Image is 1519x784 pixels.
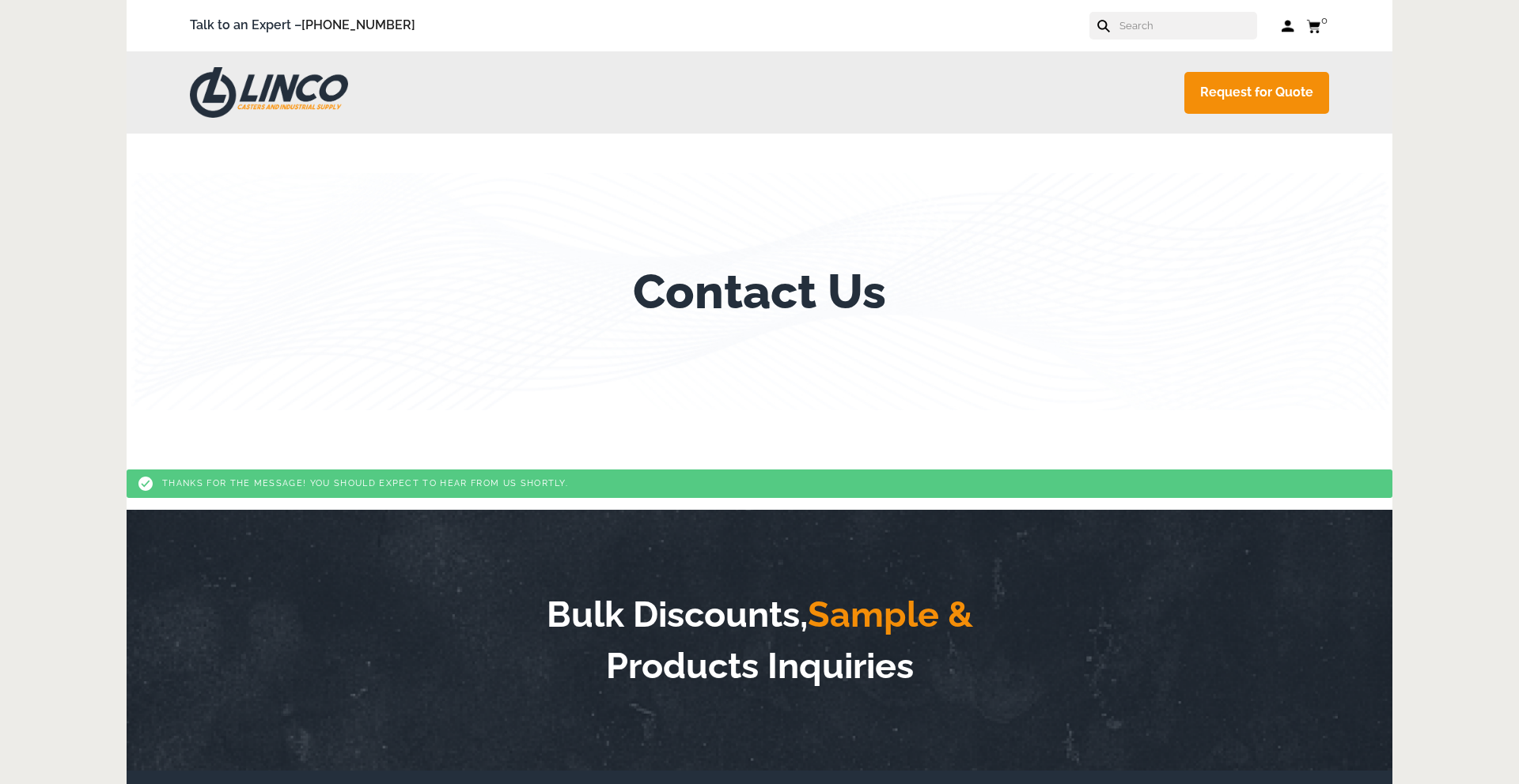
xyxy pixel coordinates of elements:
img: LINCO CASTERS & INDUSTRIAL SUPPLY [190,67,348,118]
a: Request for Quote [1184,72,1329,114]
a: 0 [1306,16,1329,36]
h2: Products Inquiries [127,640,1392,692]
a: [PHONE_NUMBER] [301,17,415,32]
div: Thanks for the message! You should expect to hear from us shortly. [162,477,1357,489]
h1: Contact Us [633,264,886,319]
h2: Bulk Discounts, [127,589,1392,640]
input: Search [1118,12,1257,40]
a: Log in [1281,18,1294,34]
span: 0 [1321,14,1328,26]
span: Talk to an Expert – [190,15,415,36]
span: Sample & [808,594,973,635]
